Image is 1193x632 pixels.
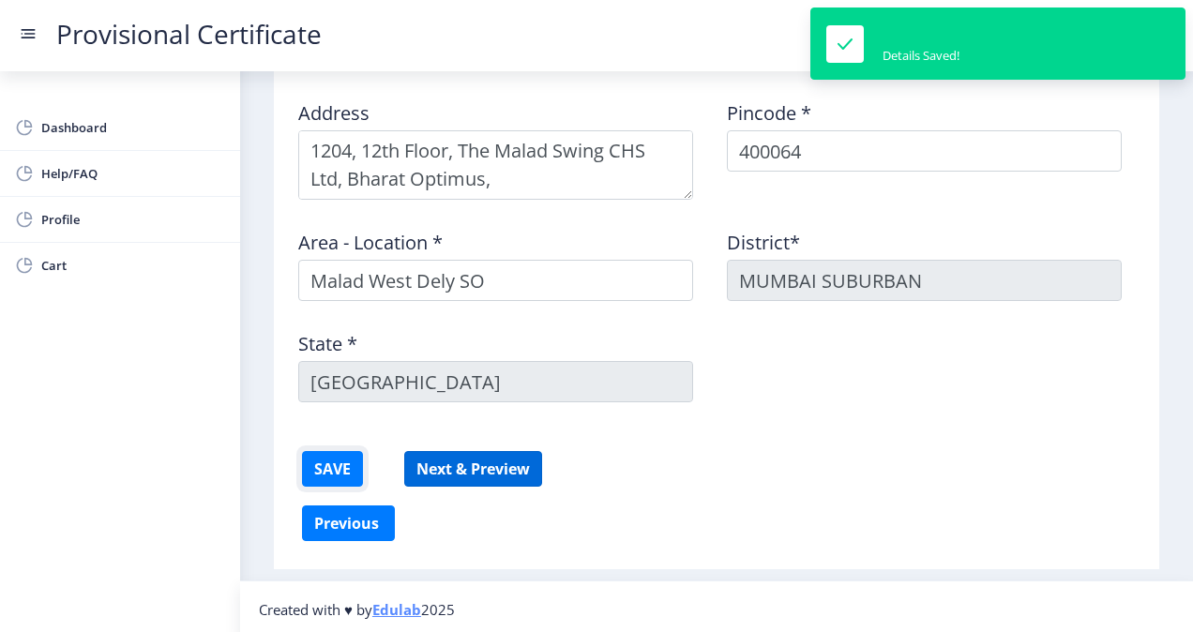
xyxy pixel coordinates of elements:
input: Pincode [727,130,1122,172]
span: Dashboard [41,116,225,139]
a: Provisional Certificate [38,24,340,44]
input: State [298,361,693,402]
input: Area - Location [298,260,693,301]
span: Help/FAQ [41,162,225,185]
span: Cart [41,254,225,277]
a: Edulab [372,600,421,619]
label: Pincode * [727,104,811,123]
span: Created with ♥ by 2025 [259,600,455,619]
button: Previous ‍ [302,505,395,541]
label: Address [298,104,370,123]
div: Details Saved! [883,47,959,64]
label: State * [298,335,357,354]
button: SAVE [302,451,363,487]
label: Area - Location * [298,233,443,252]
span: Profile [41,208,225,231]
input: District [727,260,1122,301]
label: District* [727,233,800,252]
button: Next & Preview [404,451,542,487]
